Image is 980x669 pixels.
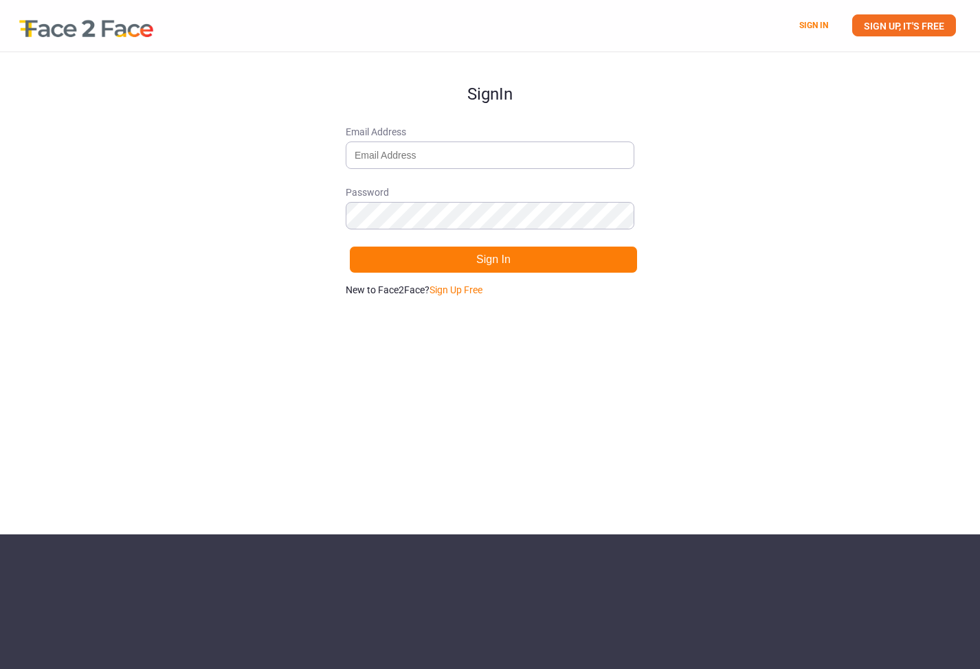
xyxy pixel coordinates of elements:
[349,246,638,273] button: Sign In
[346,202,634,229] input: Password
[852,14,956,36] a: SIGN UP, IT'S FREE
[346,283,634,297] p: New to Face2Face?
[346,141,634,169] input: Email Address
[799,21,828,30] a: SIGN IN
[430,284,482,295] a: Sign Up Free
[346,125,634,139] span: Email Address
[346,185,634,199] span: Password
[346,52,634,103] h1: Sign In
